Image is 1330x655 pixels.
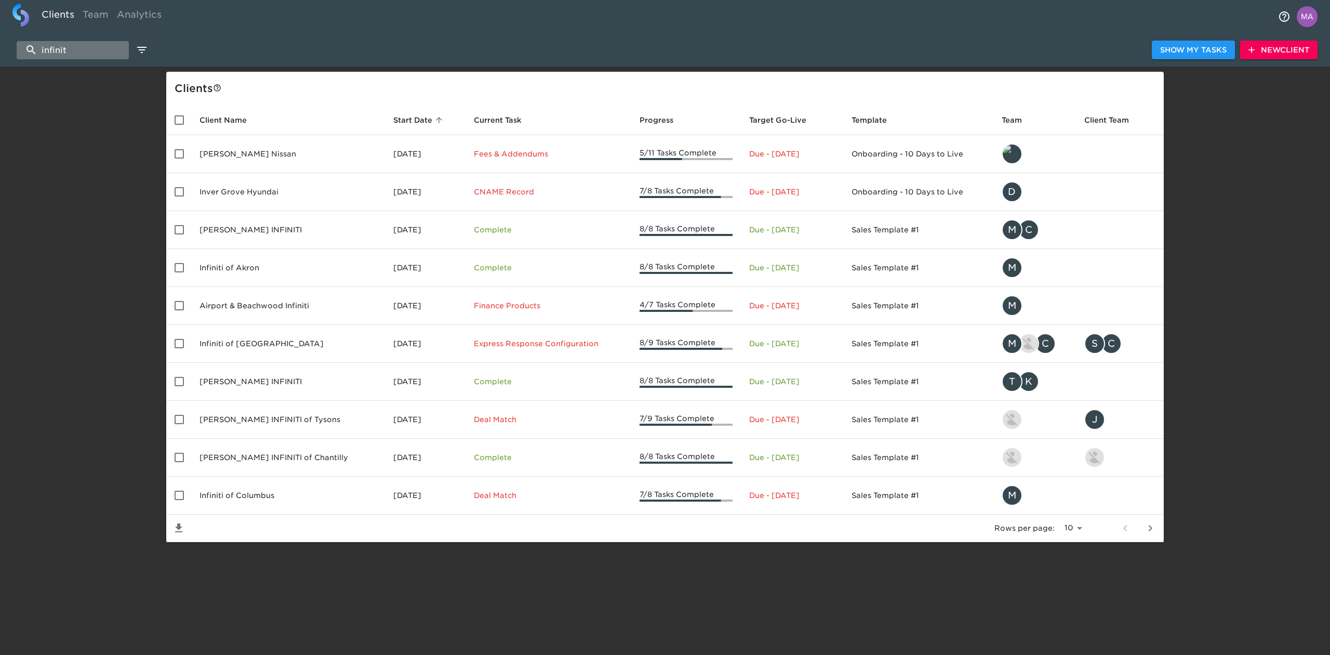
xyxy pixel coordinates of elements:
div: jasonbaker@sheehy.com [1084,409,1155,430]
img: kevin.lo@roadster.com [1019,334,1038,353]
div: shoek@infinitiofgrandrapids.com, cressell@infinitiofgrandrapids.com [1084,333,1155,354]
table: enhanced table [166,105,1164,542]
td: 8/8 Tasks Complete [631,363,741,401]
td: [DATE] [385,363,466,401]
div: M [1002,219,1022,240]
input: search [17,41,129,59]
span: Calculated based on the start date and the duration of all Tasks contained in this Hub. [749,114,806,126]
td: Airport & Beachwood Infiniti [191,287,385,325]
span: New Client [1248,44,1309,57]
p: Complete [474,452,623,463]
p: Due - [DATE] [749,452,835,463]
td: 8/8 Tasks Complete [631,249,741,287]
img: nikko.foster@roadster.com [1085,448,1104,467]
td: [DATE] [385,249,466,287]
p: Due - [DATE] [749,149,835,159]
button: next page [1138,516,1163,541]
div: M [1002,257,1022,278]
a: Team [78,4,113,29]
td: Sales Template #1 [843,211,993,249]
img: Profile [1297,6,1318,27]
td: 7/9 Tasks Complete [631,401,741,439]
p: Complete [474,263,623,273]
div: C [1035,333,1056,354]
div: K [1018,371,1039,392]
td: [PERSON_NAME] INFINITI [191,211,385,249]
p: Complete [474,376,623,387]
td: [DATE] [385,287,466,325]
p: Finance Products [474,300,623,311]
div: lowell@roadster.com [1002,447,1068,468]
p: Due - [DATE] [749,338,835,349]
td: Inver Grove Hyundai [191,173,385,211]
td: 8/8 Tasks Complete [631,211,741,249]
a: Analytics [113,4,166,29]
p: Deal Match [474,490,623,501]
td: [PERSON_NAME] INFINITI [191,363,385,401]
td: Sales Template #1 [843,287,993,325]
div: M [1002,485,1022,506]
span: Show My Tasks [1160,44,1227,57]
td: Infiniti of [GEOGRAPHIC_DATA] [191,325,385,363]
td: [DATE] [385,173,466,211]
div: C [1018,219,1039,240]
span: Template [852,114,900,126]
img: logo [12,4,29,27]
div: M [1002,333,1022,354]
span: Client Team [1084,114,1142,126]
div: mike.crothers@roadster.com, kevin.lo@roadster.com, cheung.gregory@roadster.com [1002,333,1068,354]
span: Current Task [474,114,535,126]
div: C [1101,333,1122,354]
button: Save List [166,516,191,541]
p: Due - [DATE] [749,300,835,311]
p: Due - [DATE] [749,490,835,501]
td: 7/8 Tasks Complete [631,477,741,515]
td: 5/11 Tasks Complete [631,135,741,173]
span: This is the next Task in this Hub that should be completed [474,114,522,126]
div: lowell@roadster.com [1002,409,1068,430]
div: mike.crothers@roadster.com [1002,485,1068,506]
td: Sales Template #1 [843,249,993,287]
div: J [1084,409,1105,430]
div: danny@roadster.com [1002,181,1068,202]
p: Due - [DATE] [749,376,835,387]
td: [DATE] [385,325,466,363]
img: leland@roadster.com [1003,145,1021,163]
span: Client Name [199,114,260,126]
td: [PERSON_NAME] Nissan [191,135,385,173]
div: D [1002,181,1022,202]
div: mike.crothers@roadster.com [1002,295,1068,316]
button: NewClient [1240,41,1318,60]
td: Onboarding - 10 Days to Live [843,135,993,173]
p: Rows per page: [994,523,1055,533]
p: Due - [DATE] [749,263,835,273]
td: [DATE] [385,401,466,439]
p: Deal Match [474,414,623,425]
p: Due - [DATE] [749,187,835,197]
button: notifications [1272,4,1297,29]
td: 8/8 Tasks Complete [631,439,741,477]
td: 7/8 Tasks Complete [631,173,741,211]
td: [PERSON_NAME] INFINITI of Tysons [191,401,385,439]
td: Sales Template #1 [843,477,993,515]
td: Infiniti of Akron [191,249,385,287]
span: Progress [640,114,687,126]
td: [PERSON_NAME] INFINITI of Chantilly [191,439,385,477]
div: nikko.foster@roadster.com [1084,447,1155,468]
td: Sales Template #1 [843,363,993,401]
svg: This is a list of all of your clients and clients shared with you [213,84,221,92]
td: [DATE] [385,477,466,515]
div: S [1084,333,1105,354]
td: 8/9 Tasks Complete [631,325,741,363]
td: Sales Template #1 [843,325,993,363]
a: Clients [37,4,78,29]
p: Due - [DATE] [749,225,835,235]
td: [DATE] [385,439,466,477]
span: Start Date [393,114,446,126]
img: lowell@roadster.com [1003,448,1021,467]
button: edit [133,41,151,59]
div: M [1002,295,1022,316]
div: T [1002,371,1022,392]
td: Infiniti of Columbus [191,477,385,515]
div: mike.crothers@roadster.com [1002,257,1068,278]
